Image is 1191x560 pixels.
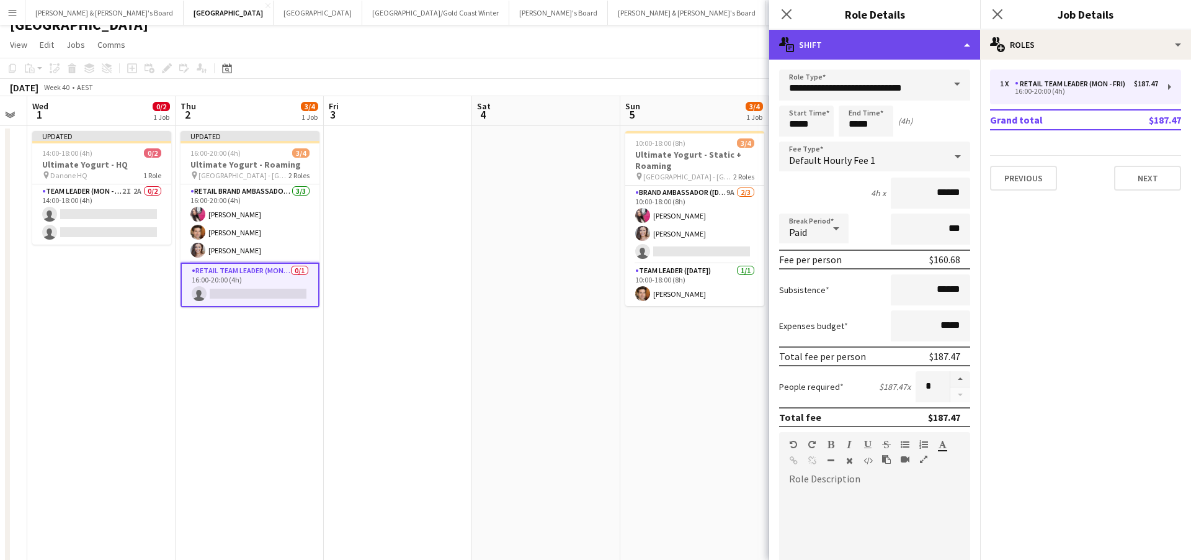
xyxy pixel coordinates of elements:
div: Roles [980,30,1191,60]
div: 1 Job [746,112,762,122]
span: 1 [30,107,48,122]
button: Ordered List [919,440,928,449]
div: AEST [77,83,93,92]
button: Underline [863,440,872,449]
div: $160.68 [929,253,960,266]
button: HTML Code [863,456,872,466]
app-job-card: Updated14:00-18:00 (4h)0/2Ultimate Yogurt - HQ Danone HQ1 RoleTeam Leader (Mon - Fri)2I2A0/214:00... [32,131,171,245]
span: Danone HQ [50,171,87,180]
span: 4 [475,107,491,122]
div: Total fee [779,411,821,423]
app-job-card: Updated16:00-20:00 (4h)3/4Ultimate Yogurt - Roaming [GEOGRAPHIC_DATA] - [GEOGRAPHIC_DATA]2 RolesR... [181,131,319,307]
button: Previous [990,166,1057,191]
span: 0/2 [144,148,161,158]
span: 2 [179,107,196,122]
app-card-role: Team Leader (Mon - Fri)2I2A0/214:00-18:00 (4h) [32,184,171,245]
span: Fri [329,101,339,112]
button: [PERSON_NAME] & [PERSON_NAME]'s Board [25,1,184,25]
div: 1 Job [301,112,318,122]
div: RETAIL Team Leader (Mon - Fri) [1015,79,1130,88]
span: 14:00-18:00 (4h) [42,148,92,158]
div: Shift [769,30,980,60]
app-card-role: RETAIL Brand Ambassador (Mon - Fri)3/316:00-20:00 (4h)[PERSON_NAME][PERSON_NAME][PERSON_NAME] [181,184,319,263]
button: Horizontal Line [826,456,835,466]
label: People required [779,381,844,392]
td: Grand total [990,110,1108,130]
button: [GEOGRAPHIC_DATA] [274,1,362,25]
button: Italic [845,440,854,449]
div: 1 x [1000,79,1015,88]
div: Updated [181,131,319,141]
span: 5 [623,107,640,122]
button: Strikethrough [882,440,891,449]
button: Increase [950,371,970,387]
span: [GEOGRAPHIC_DATA] - [GEOGRAPHIC_DATA] [198,171,288,180]
span: Edit [40,39,54,50]
div: $187.47 [928,411,960,423]
button: [PERSON_NAME] & [PERSON_NAME]'s Board [608,1,766,25]
div: Updated [32,131,171,141]
a: Jobs [61,37,90,53]
app-card-role: RETAIL Team Leader (Mon - Fri)0/116:00-20:00 (4h) [181,263,319,307]
div: $187.47 [929,350,960,363]
button: Paste as plain text [882,454,891,464]
app-job-card: 10:00-18:00 (8h)3/4Ultimate Yogurt - Static + Roaming [GEOGRAPHIC_DATA] - [GEOGRAPHIC_DATA]2 Role... [625,131,764,306]
span: Week 40 [41,83,72,92]
span: 3/4 [737,138,754,148]
app-card-role: Team Leader ([DATE])1/110:00-18:00 (8h)[PERSON_NAME] [625,264,764,306]
span: Paid [789,226,807,238]
label: Subsistence [779,284,829,296]
button: Unordered List [901,440,909,449]
button: [GEOGRAPHIC_DATA]/Gold Coast Winter [362,1,509,25]
div: Total fee per person [779,350,866,363]
div: [DATE] [10,81,38,94]
h3: Job Details [980,6,1191,22]
h1: [GEOGRAPHIC_DATA] [10,16,148,34]
span: [GEOGRAPHIC_DATA] - [GEOGRAPHIC_DATA] [643,172,733,181]
div: 16:00-20:00 (4h) [1000,88,1158,94]
span: View [10,39,27,50]
button: Insert video [901,454,909,464]
span: Thu [181,101,196,112]
span: 0/2 [153,102,170,111]
h3: Ultimate Yogurt - HQ [32,159,171,170]
button: Next [1114,166,1181,191]
label: Expenses budget [779,320,848,332]
div: Fee per person [779,253,842,266]
div: $187.47 [1134,79,1158,88]
span: Wed [32,101,48,112]
span: Comms [97,39,125,50]
span: Sat [477,101,491,112]
h3: Ultimate Yogurt - Static + Roaming [625,149,764,171]
h3: Ultimate Yogurt - Roaming [181,159,319,170]
span: Sun [625,101,640,112]
button: Bold [826,440,835,449]
a: View [5,37,32,53]
a: Edit [35,37,59,53]
button: Undo [789,440,798,449]
span: Default Hourly Fee 1 [789,154,875,166]
button: [GEOGRAPHIC_DATA] [184,1,274,25]
span: 2 Roles [733,172,754,181]
button: Clear Formatting [845,456,854,466]
div: 4h x [871,187,886,199]
div: 1 Job [153,112,169,122]
button: Redo [808,440,816,449]
h3: Role Details [769,6,980,22]
app-card-role: Brand Ambassador ([DATE])9A2/310:00-18:00 (8h)[PERSON_NAME][PERSON_NAME] [625,186,764,264]
span: 3/4 [746,102,763,111]
span: 1 Role [143,171,161,180]
button: Fullscreen [919,454,928,464]
span: 3/4 [292,148,310,158]
span: 16:00-20:00 (4h) [190,148,241,158]
div: $187.47 x [879,381,911,392]
button: Text Color [938,440,947,449]
button: [PERSON_NAME]'s Board [766,1,865,25]
span: 3 [327,107,339,122]
span: 10:00-18:00 (8h) [635,138,685,148]
span: 3/4 [301,102,318,111]
a: Comms [92,37,130,53]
